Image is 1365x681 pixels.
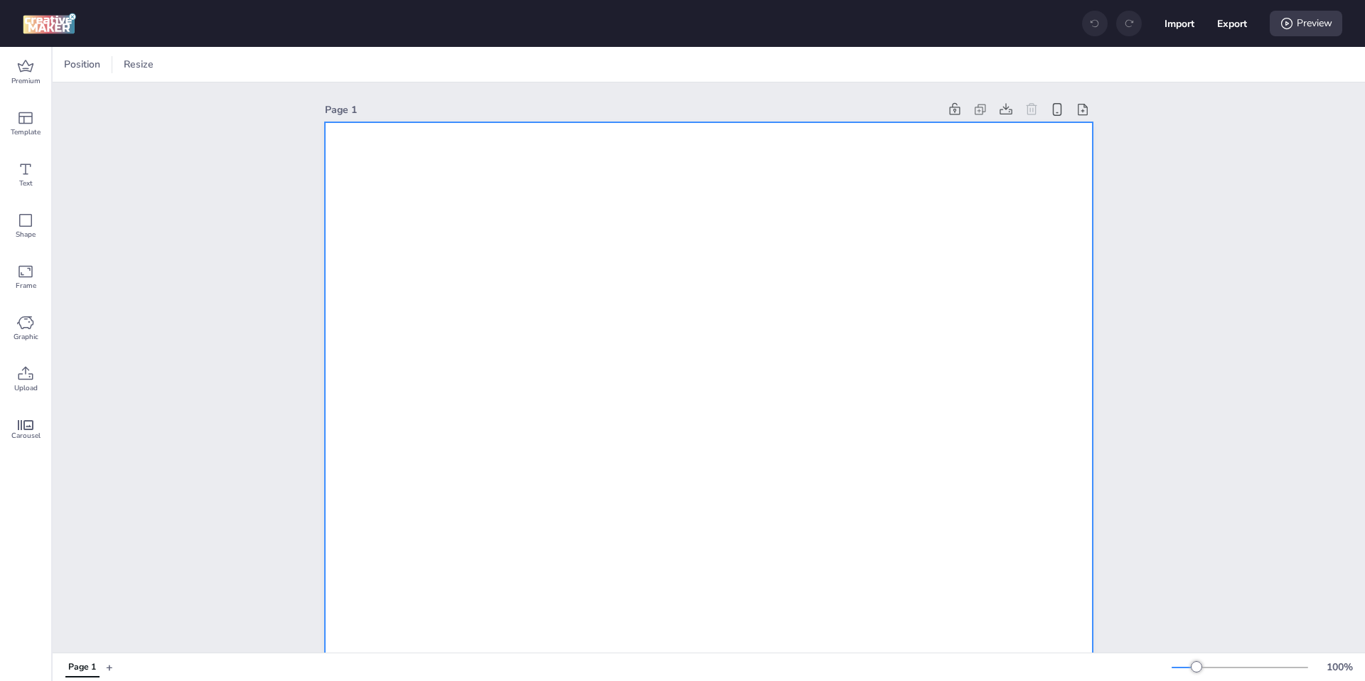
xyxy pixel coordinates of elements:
[14,382,38,394] span: Upload
[23,13,76,34] img: logo Creative Maker
[121,57,156,72] span: Resize
[68,661,96,674] div: Page 1
[16,229,36,240] span: Shape
[19,178,33,189] span: Text
[325,102,939,117] div: Page 1
[1165,9,1194,38] button: Import
[11,127,41,138] span: Template
[61,57,103,72] span: Position
[58,655,106,680] div: Tabs
[106,655,113,680] button: +
[1270,11,1342,36] div: Preview
[11,75,41,87] span: Premium
[1217,9,1247,38] button: Export
[16,280,36,291] span: Frame
[1322,660,1356,675] div: 100 %
[14,331,38,343] span: Graphic
[11,430,41,441] span: Carousel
